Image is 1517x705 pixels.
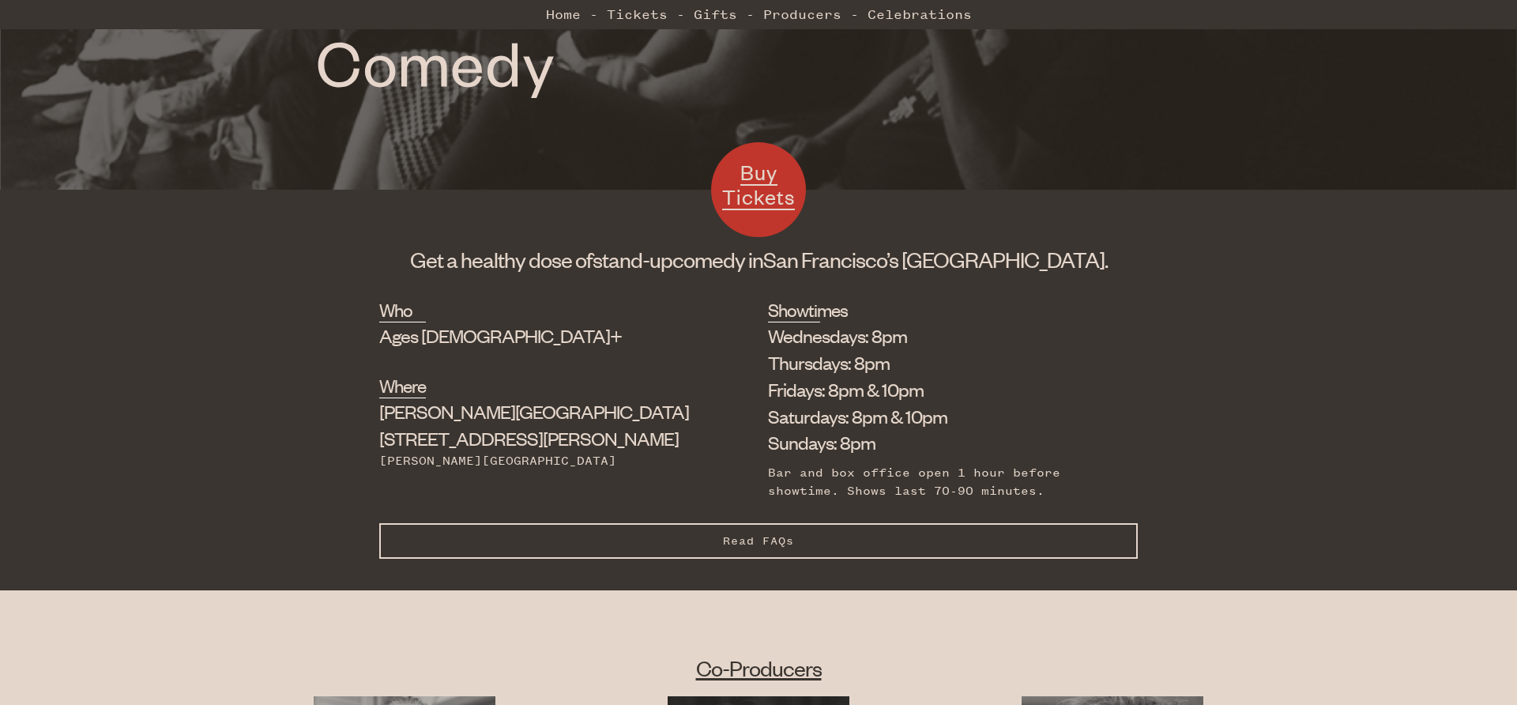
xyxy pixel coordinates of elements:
[379,399,689,423] span: [PERSON_NAME][GEOGRAPHIC_DATA]
[228,654,1289,682] h2: Co-Producers
[763,246,898,273] span: San Francisco’s
[722,159,795,210] span: Buy Tickets
[379,297,426,322] h2: Who
[768,403,1114,430] li: Saturdays: 8pm & 10pm
[768,297,820,322] h2: Showtimes
[902,246,1108,273] span: [GEOGRAPHIC_DATA].
[768,376,1114,403] li: Fridays: 8pm & 10pm
[379,452,689,469] div: [PERSON_NAME][GEOGRAPHIC_DATA]
[723,534,794,548] span: Read FAQs
[768,429,1114,456] li: Sundays: 8pm
[593,246,672,273] span: stand-up
[768,349,1114,376] li: Thursdays: 8pm
[379,523,1138,559] button: Read FAQs
[768,322,1114,349] li: Wednesdays: 8pm
[379,322,689,349] div: Ages [DEMOGRAPHIC_DATA]+
[379,245,1138,273] h1: Get a healthy dose of comedy in
[379,373,426,398] h2: Where
[379,398,689,452] div: [STREET_ADDRESS][PERSON_NAME]
[768,464,1114,500] div: Bar and box office open 1 hour before showtime. Shows last 70-90 minutes.
[711,142,806,237] a: Buy Tickets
